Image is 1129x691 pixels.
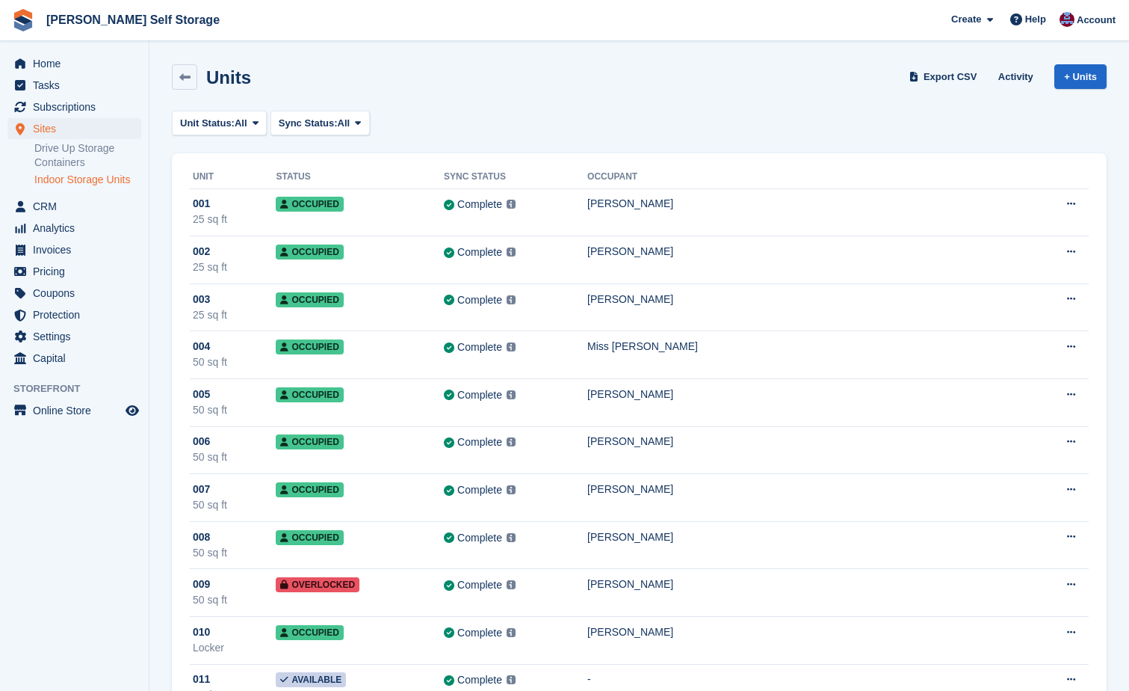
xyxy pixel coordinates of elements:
[1054,64,1107,89] a: + Units
[33,239,123,260] span: Invoices
[951,12,981,27] span: Create
[587,577,1026,592] div: [PERSON_NAME]
[193,449,276,465] div: 50 sq ft
[193,212,276,227] div: 25 sq ft
[1060,12,1074,27] img: Tracy Bailey
[507,485,516,494] img: icon-info-grey-7440780725fd019a000dd9b08b2336e03edf1995a4989e88bcd33f0948082b44.svg
[587,196,1026,212] div: [PERSON_NAME]
[33,218,123,239] span: Analytics
[193,497,276,513] div: 50 sq ft
[33,53,123,74] span: Home
[193,592,276,608] div: 50 sq ft
[206,67,251,87] h2: Units
[276,530,343,545] span: Occupied
[193,434,210,449] span: 006
[172,111,267,135] button: Unit Status: All
[7,400,141,421] a: menu
[33,326,123,347] span: Settings
[507,295,516,304] img: icon-info-grey-7440780725fd019a000dd9b08b2336e03edf1995a4989e88bcd33f0948082b44.svg
[193,624,210,640] span: 010
[507,343,516,351] img: icon-info-grey-7440780725fd019a000dd9b08b2336e03edf1995a4989e88bcd33f0948082b44.svg
[33,400,123,421] span: Online Store
[193,402,276,418] div: 50 sq ft
[276,672,346,687] span: Available
[507,248,516,257] img: icon-info-grey-7440780725fd019a000dd9b08b2336e03edf1995a4989e88bcd33f0948082b44.svg
[33,75,123,96] span: Tasks
[507,437,516,446] img: icon-info-grey-7440780725fd019a000dd9b08b2336e03edf1995a4989e88bcd33f0948082b44.svg
[457,530,502,546] div: Complete
[457,434,502,450] div: Complete
[587,165,1026,189] th: Occupant
[12,9,34,31] img: stora-icon-8386f47178a22dfd0bd8f6a31ec36ba5ce8667c1dd55bd0f319d3a0aa187defe.svg
[34,141,141,170] a: Drive Up Storage Containers
[33,304,123,325] span: Protection
[587,244,1026,259] div: [PERSON_NAME]
[587,482,1026,497] div: [PERSON_NAME]
[276,577,359,592] span: Overlocked
[7,53,141,74] a: menu
[193,387,210,402] span: 005
[276,165,444,189] th: Status
[587,339,1026,354] div: Miss [PERSON_NAME]
[587,624,1026,640] div: [PERSON_NAME]
[276,292,343,307] span: Occupied
[7,348,141,369] a: menu
[193,640,276,656] div: Locker
[193,292,210,307] span: 003
[457,482,502,498] div: Complete
[193,354,276,370] div: 50 sq ft
[193,259,276,275] div: 25 sq ft
[193,244,210,259] span: 002
[40,7,226,32] a: [PERSON_NAME] Self Storage
[276,625,343,640] span: Occupied
[193,577,210,592] span: 009
[7,96,141,117] a: menu
[276,434,343,449] span: Occupied
[180,116,235,131] span: Unit Status:
[279,116,338,131] span: Sync Status:
[193,672,210,687] span: 011
[457,577,502,593] div: Complete
[587,434,1026,449] div: [PERSON_NAME]
[33,348,123,369] span: Capital
[507,580,516,589] img: icon-info-grey-7440780725fd019a000dd9b08b2336e03edf1995a4989e88bcd33f0948082b44.svg
[33,96,123,117] span: Subscriptions
[193,482,210,497] span: 007
[507,200,516,209] img: icon-info-grey-7440780725fd019a000dd9b08b2336e03edf1995a4989e88bcd33f0948082b44.svg
[507,675,516,684] img: icon-info-grey-7440780725fd019a000dd9b08b2336e03edf1995a4989e88bcd33f0948082b44.svg
[457,387,502,403] div: Complete
[587,387,1026,402] div: [PERSON_NAME]
[33,196,123,217] span: CRM
[123,402,141,420] a: Preview store
[193,339,210,354] span: 004
[507,390,516,399] img: icon-info-grey-7440780725fd019a000dd9b08b2336e03edf1995a4989e88bcd33f0948082b44.svg
[457,672,502,688] div: Complete
[338,116,350,131] span: All
[7,196,141,217] a: menu
[457,245,502,260] div: Complete
[507,628,516,637] img: icon-info-grey-7440780725fd019a000dd9b08b2336e03edf1995a4989e88bcd33f0948082b44.svg
[906,64,983,89] a: Export CSV
[7,118,141,139] a: menu
[190,165,276,189] th: Unit
[193,196,210,212] span: 001
[444,165,587,189] th: Sync Status
[193,307,276,323] div: 25 sq ft
[457,292,502,308] div: Complete
[457,340,502,355] div: Complete
[7,283,141,304] a: menu
[7,261,141,282] a: menu
[1077,13,1116,28] span: Account
[270,111,370,135] button: Sync Status: All
[276,197,343,212] span: Occupied
[924,70,977,85] span: Export CSV
[33,283,123,304] span: Coupons
[7,326,141,347] a: menu
[276,387,343,402] span: Occupied
[7,75,141,96] a: menu
[457,625,502,641] div: Complete
[276,340,343,354] span: Occupied
[992,64,1039,89] a: Activity
[1025,12,1046,27] span: Help
[7,218,141,239] a: menu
